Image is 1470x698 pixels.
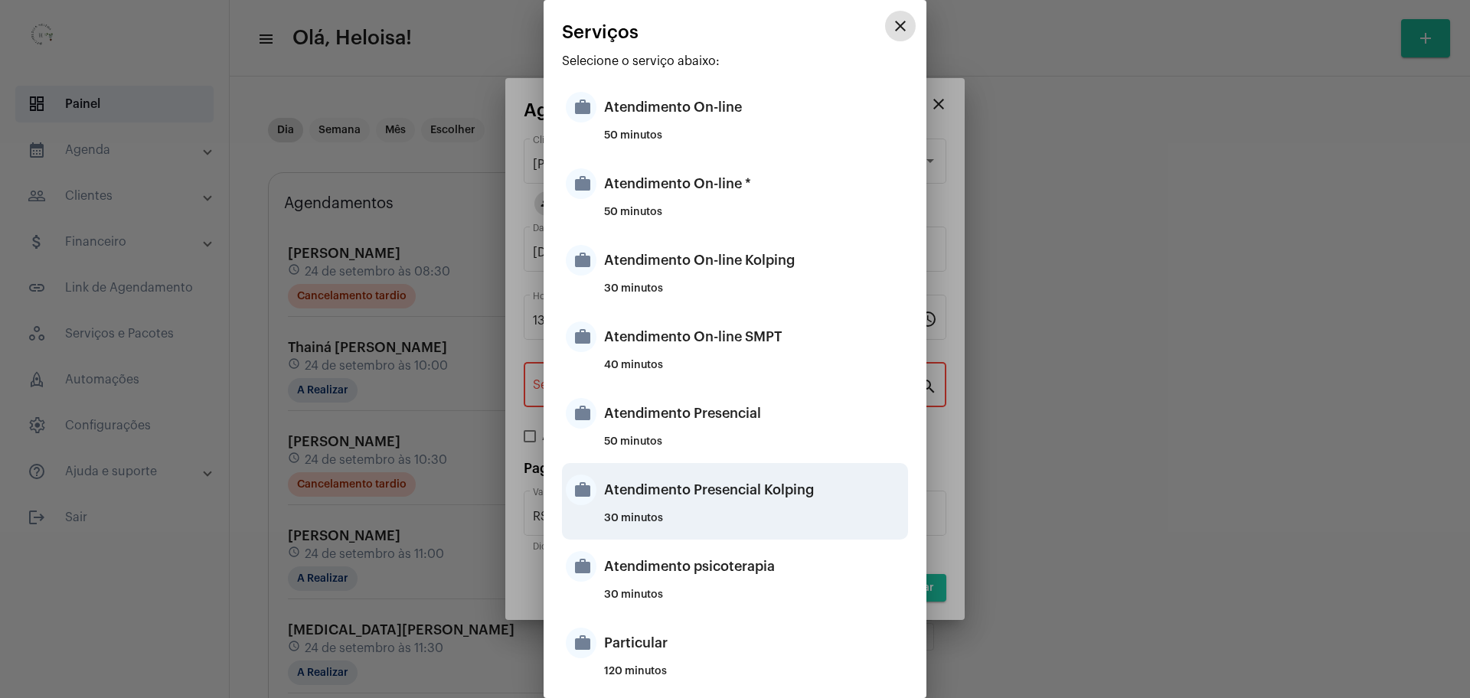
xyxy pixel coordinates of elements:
mat-icon: work [566,92,596,122]
mat-icon: work [566,551,596,582]
p: Selecione o serviço abaixo: [562,54,908,68]
div: Atendimento On-line * [604,161,904,207]
mat-icon: work [566,398,596,429]
div: Atendimento On-line [604,84,904,130]
div: 120 minutos [604,666,904,689]
div: 50 minutos [604,436,904,459]
mat-icon: work [566,628,596,658]
div: 40 minutos [604,360,904,383]
div: Atendimento Presencial Kolping [604,467,904,513]
mat-icon: work [566,321,596,352]
mat-icon: work [566,475,596,505]
mat-icon: work [566,168,596,199]
div: Atendimento On-line Kolping [604,237,904,283]
div: Atendimento psicoterapia [604,543,904,589]
div: 30 minutos [604,589,904,612]
mat-icon: work [566,245,596,276]
div: 50 minutos [604,207,904,230]
span: Serviços [562,22,639,42]
mat-icon: close [891,17,910,35]
div: Particular [604,620,904,666]
div: 30 minutos [604,283,904,306]
div: Atendimento On-line SMPT [604,314,904,360]
div: 50 minutos [604,130,904,153]
div: 30 minutos [604,513,904,536]
div: Atendimento Presencial [604,390,904,436]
